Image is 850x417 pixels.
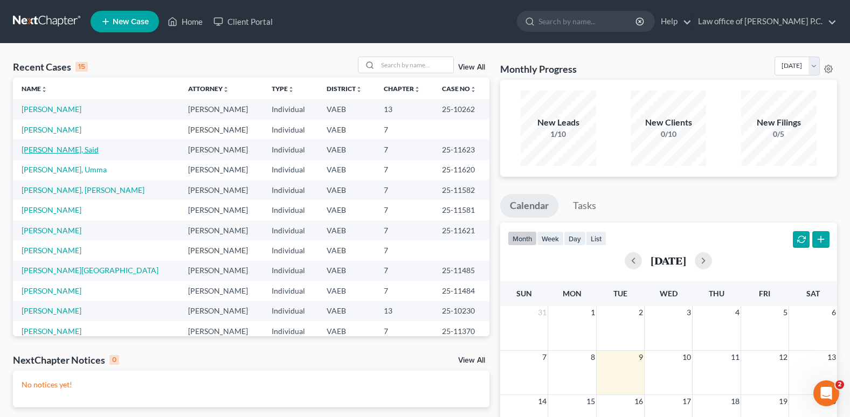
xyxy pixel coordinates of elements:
span: Sun [516,289,532,298]
span: Wed [660,289,678,298]
td: Individual [263,160,318,180]
a: [PERSON_NAME] [22,125,81,134]
i: unfold_more [356,86,362,93]
span: 11 [730,351,741,364]
div: New Clients [631,116,706,129]
td: 7 [375,220,433,240]
span: 5 [782,306,789,319]
span: 2 [835,380,844,389]
td: [PERSON_NAME] [179,140,263,159]
span: 7 [541,351,548,364]
a: [PERSON_NAME] [22,286,81,295]
span: 14 [537,395,548,408]
iframe: Intercom live chat [813,380,839,406]
button: list [586,231,606,246]
a: Law office of [PERSON_NAME] P.C. [693,12,837,31]
div: NextChapter Notices [13,353,119,366]
a: [PERSON_NAME] [22,306,81,315]
td: 25-11582 [433,180,489,200]
button: month [508,231,537,246]
div: 1/10 [521,129,596,140]
a: [PERSON_NAME] [22,105,81,114]
td: 25-11623 [433,140,489,159]
i: unfold_more [470,86,476,93]
td: Individual [263,281,318,301]
td: [PERSON_NAME] [179,200,263,220]
td: VAEB [318,120,375,140]
span: 4 [734,306,741,319]
td: VAEB [318,321,375,341]
td: [PERSON_NAME] [179,160,263,180]
span: New Case [113,18,149,26]
span: 13 [826,351,837,364]
i: unfold_more [223,86,229,93]
i: unfold_more [41,86,47,93]
td: 7 [375,240,433,260]
span: 10 [681,351,692,364]
td: VAEB [318,301,375,321]
td: VAEB [318,180,375,200]
td: 25-11620 [433,160,489,180]
td: 25-11485 [433,261,489,281]
td: [PERSON_NAME] [179,261,263,281]
a: Chapterunfold_more [384,85,420,93]
td: VAEB [318,261,375,281]
a: View All [458,64,485,71]
td: [PERSON_NAME] [179,321,263,341]
td: Individual [263,321,318,341]
a: Help [655,12,692,31]
td: 13 [375,301,433,321]
td: 7 [375,180,433,200]
td: [PERSON_NAME] [179,240,263,260]
div: 15 [75,62,88,72]
div: Recent Cases [13,60,88,73]
span: 19 [778,395,789,408]
input: Search by name... [538,11,637,31]
p: No notices yet! [22,379,481,390]
div: 0 [109,355,119,365]
td: Individual [263,240,318,260]
span: 1 [590,306,596,319]
span: Mon [563,289,582,298]
td: Individual [263,99,318,119]
a: [PERSON_NAME], [PERSON_NAME] [22,185,144,194]
a: Typeunfold_more [272,85,294,93]
td: 25-11370 [433,321,489,341]
td: VAEB [318,99,375,119]
span: 18 [730,395,741,408]
td: Individual [263,220,318,240]
td: Individual [263,180,318,200]
td: 25-10230 [433,301,489,321]
td: VAEB [318,220,375,240]
td: Individual [263,140,318,159]
td: 25-11581 [433,200,489,220]
a: Districtunfold_more [327,85,362,93]
td: 25-11621 [433,220,489,240]
div: New Filings [741,116,817,129]
td: 7 [375,281,433,301]
td: 7 [375,140,433,159]
td: VAEB [318,240,375,260]
td: Individual [263,301,318,321]
a: [PERSON_NAME] [22,246,81,255]
td: 25-11484 [433,281,489,301]
td: 25-10262 [433,99,489,119]
div: 0/5 [741,129,817,140]
td: [PERSON_NAME] [179,220,263,240]
span: Fri [759,289,770,298]
a: [PERSON_NAME] [22,326,81,336]
td: 7 [375,200,433,220]
button: week [537,231,564,246]
a: Home [162,12,208,31]
span: 3 [686,306,692,319]
a: Nameunfold_more [22,85,47,93]
span: 17 [681,395,692,408]
td: VAEB [318,281,375,301]
span: 9 [638,351,644,364]
span: 2 [638,306,644,319]
a: [PERSON_NAME], Umma [22,165,107,174]
span: 8 [590,351,596,364]
td: [PERSON_NAME] [179,120,263,140]
span: 31 [537,306,548,319]
td: 7 [375,321,433,341]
